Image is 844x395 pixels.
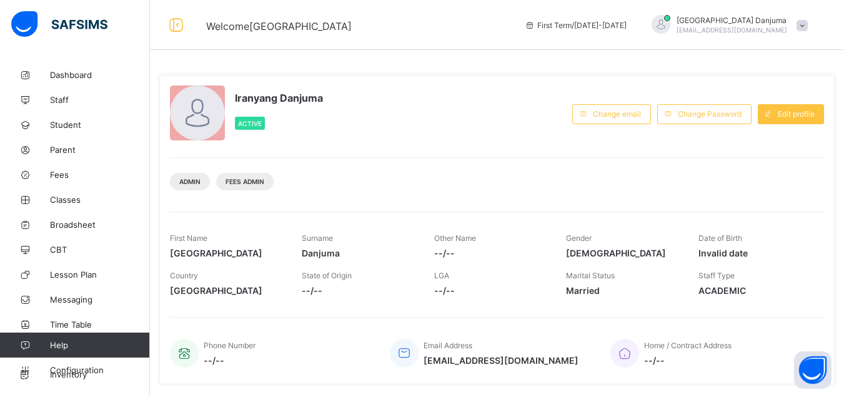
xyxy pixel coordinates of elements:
[50,120,150,130] span: Student
[170,271,198,280] span: Country
[566,271,615,280] span: Marital Status
[11,11,107,37] img: safsims
[677,16,787,25] span: [GEOGRAPHIC_DATA] Danjuma
[302,285,415,296] span: --/--
[794,351,832,389] button: Open asap
[50,95,150,105] span: Staff
[170,248,283,258] span: [GEOGRAPHIC_DATA]
[50,70,150,80] span: Dashboard
[170,233,207,243] span: First Name
[566,248,679,258] span: [DEMOGRAPHIC_DATA]
[644,355,732,366] span: --/--
[644,341,732,350] span: Home / Contract Address
[698,248,812,258] span: Invalid date
[424,341,472,350] span: Email Address
[525,21,627,30] span: session/term information
[302,271,352,280] span: State of Origin
[50,365,149,375] span: Configuration
[698,271,735,280] span: Staff Type
[204,341,256,350] span: Phone Number
[50,145,150,155] span: Parent
[639,15,814,36] div: IranyangDanjuma
[50,220,150,230] span: Broadsheet
[204,355,256,366] span: --/--
[50,170,150,180] span: Fees
[302,248,415,258] span: Danjuma
[677,26,787,34] span: [EMAIL_ADDRESS][DOMAIN_NAME]
[206,20,352,32] span: Welcome [GEOGRAPHIC_DATA]
[566,233,592,243] span: Gender
[238,120,262,127] span: Active
[50,340,149,350] span: Help
[226,178,264,185] span: Fees Admin
[434,248,547,258] span: --/--
[50,295,150,305] span: Messaging
[50,195,150,205] span: Classes
[434,285,547,296] span: --/--
[434,271,449,280] span: LGA
[434,233,476,243] span: Other Name
[778,109,815,119] span: Edit profile
[50,270,150,280] span: Lesson Plan
[698,233,742,243] span: Date of Birth
[50,319,150,329] span: Time Table
[302,233,333,243] span: Surname
[235,92,323,104] span: Iranyang Danjuma
[678,109,742,119] span: Change Password
[170,285,283,296] span: [GEOGRAPHIC_DATA]
[424,355,578,366] span: [EMAIL_ADDRESS][DOMAIN_NAME]
[593,109,641,119] span: Change email
[50,245,150,255] span: CBT
[179,178,201,185] span: Admin
[698,285,812,296] span: ACADEMIC
[566,285,679,296] span: Married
